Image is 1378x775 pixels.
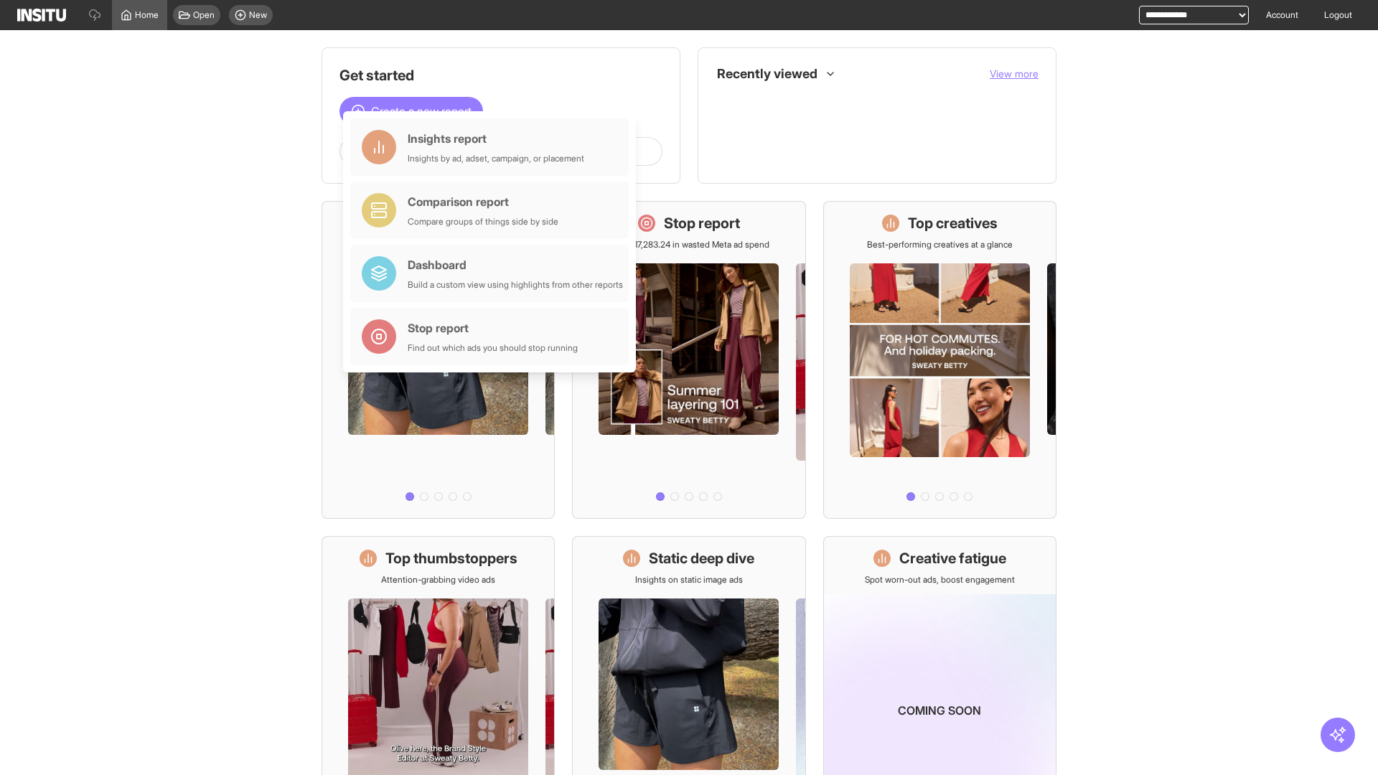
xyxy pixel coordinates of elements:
[408,319,578,337] div: Stop report
[249,9,267,21] span: New
[635,574,743,586] p: Insights on static image ads
[135,9,159,21] span: Home
[990,67,1039,81] button: View more
[867,239,1013,250] p: Best-performing creatives at a glance
[908,213,998,233] h1: Top creatives
[823,201,1056,519] a: Top creativesBest-performing creatives at a glance
[649,548,754,568] h1: Static deep dive
[408,216,558,227] div: Compare groups of things side by side
[609,239,769,250] p: Save £17,283.24 in wasted Meta ad spend
[408,153,584,164] div: Insights by ad, adset, campaign, or placement
[408,279,623,291] div: Build a custom view using highlights from other reports
[664,213,740,233] h1: Stop report
[572,201,805,519] a: Stop reportSave £17,283.24 in wasted Meta ad spend
[193,9,215,21] span: Open
[408,256,623,273] div: Dashboard
[408,193,558,210] div: Comparison report
[17,9,66,22] img: Logo
[385,548,517,568] h1: Top thumbstoppers
[322,201,555,519] a: What's live nowSee all active ads instantly
[339,65,662,85] h1: Get started
[371,103,472,120] span: Create a new report
[990,67,1039,80] span: View more
[339,97,483,126] button: Create a new report
[381,574,495,586] p: Attention-grabbing video ads
[408,342,578,354] div: Find out which ads you should stop running
[408,130,584,147] div: Insights report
